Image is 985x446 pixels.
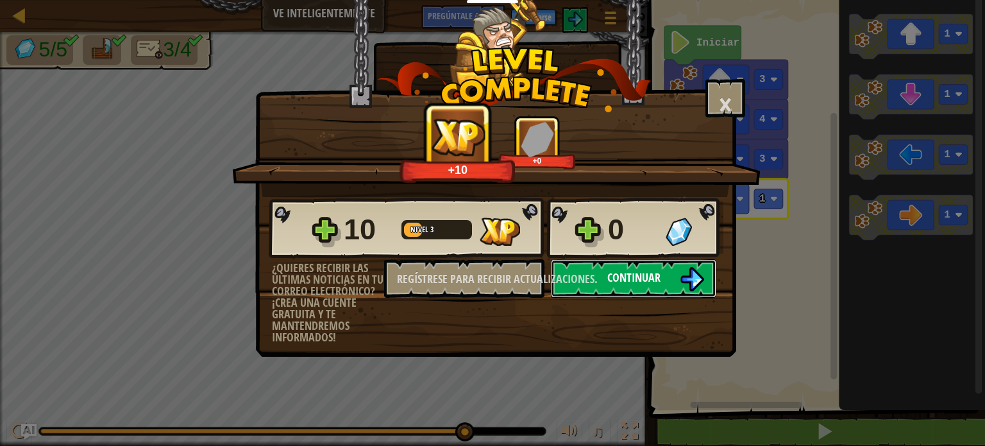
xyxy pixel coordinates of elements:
font: ¿Quieres recibir las últimas noticias en tu correo electrónico? ¡Crea una cuente gratuita y te ma... [272,260,383,345]
img: Gemas Conseguidas [666,218,692,246]
button: Regístrese para recibir actualizaciones. [384,259,544,298]
font: 3 [430,224,434,235]
font: 10 [344,213,376,246]
img: level_complete.png [376,47,652,112]
font: × [718,82,732,126]
img: XP Conseguida [480,218,520,246]
img: Gemas Conseguidas [521,121,554,157]
font: Regístrese para recibir actualizaciones. [397,271,598,287]
img: Continuar [680,267,704,291]
font: +10 [448,164,468,177]
font: Continuar [607,270,661,286]
button: Continuar [551,259,716,298]
font: Nivel [410,224,428,235]
font: 0 [608,213,624,246]
img: XP Conseguida [430,117,487,157]
font: +0 [532,157,541,166]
